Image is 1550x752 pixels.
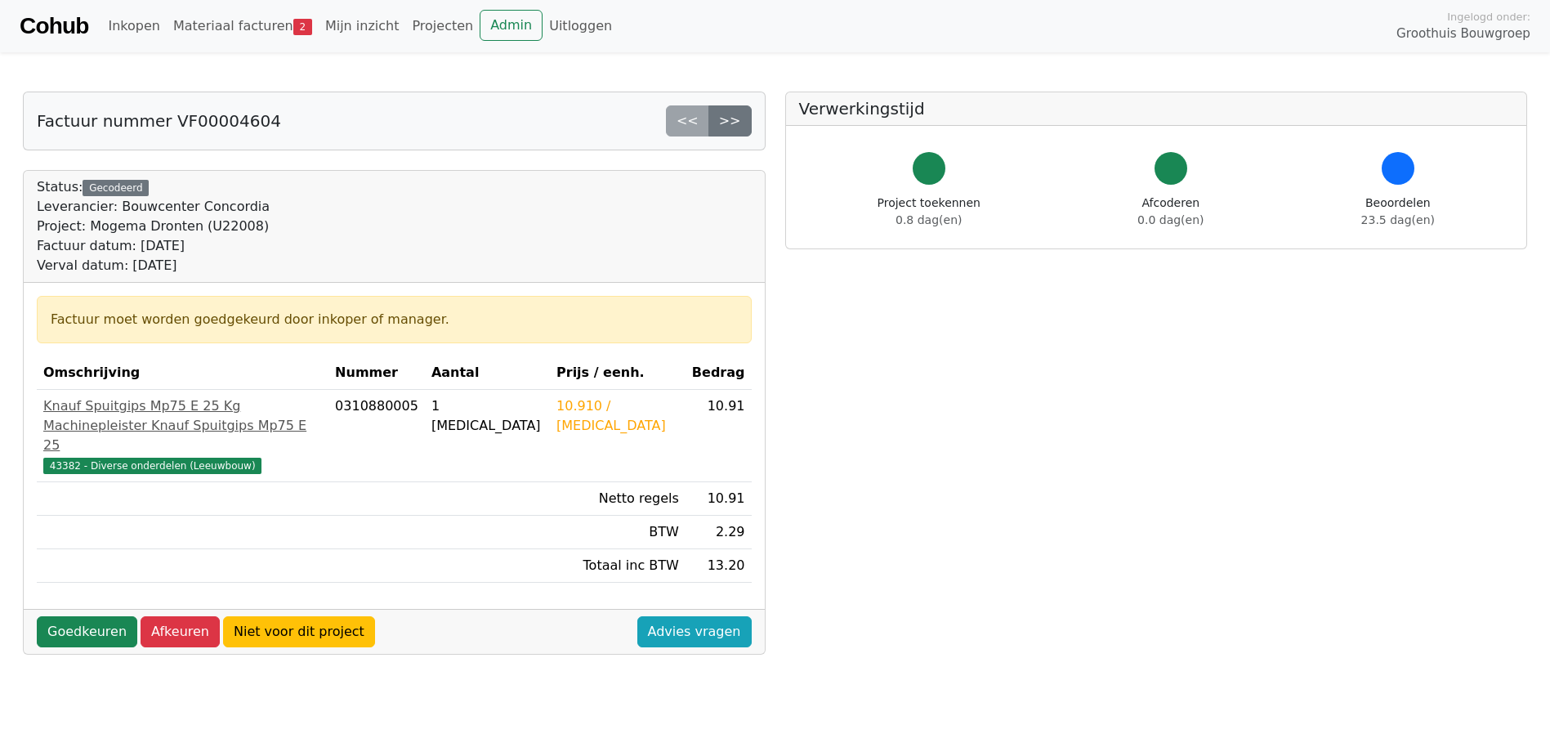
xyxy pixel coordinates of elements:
th: Aantal [425,356,550,390]
a: Inkopen [101,10,166,43]
th: Nummer [328,356,425,390]
th: Omschrijving [37,356,328,390]
div: Verval datum: [DATE] [37,256,270,275]
div: 1 [MEDICAL_DATA] [431,396,543,436]
div: Factuur datum: [DATE] [37,236,270,256]
a: >> [708,105,752,137]
td: 0310880005 [328,390,425,482]
td: 2.29 [686,516,752,549]
td: Totaal inc BTW [550,549,686,583]
div: 10.910 / [MEDICAL_DATA] [556,396,679,436]
div: Project toekennen [878,195,980,229]
span: 0.8 dag(en) [896,213,962,226]
a: Materiaal facturen2 [167,10,319,43]
td: BTW [550,516,686,549]
th: Prijs / eenh. [550,356,686,390]
div: Factuur moet worden goedgekeurd door inkoper of manager. [51,310,738,329]
span: 2 [293,19,312,35]
span: 43382 - Diverse onderdelen (Leeuwbouw) [43,458,261,474]
span: 0.0 dag(en) [1137,213,1204,226]
a: Admin [480,10,543,41]
th: Bedrag [686,356,752,390]
a: Advies vragen [637,616,752,647]
div: Project: Mogema Dronten (U22008) [37,217,270,236]
a: Niet voor dit project [223,616,375,647]
h5: Factuur nummer VF00004604 [37,111,281,131]
span: 23.5 dag(en) [1361,213,1435,226]
a: Mijn inzicht [319,10,406,43]
td: 13.20 [686,549,752,583]
span: Ingelogd onder: [1447,9,1530,25]
div: Afcoderen [1137,195,1204,229]
span: Groothuis Bouwgroep [1396,25,1530,43]
td: 10.91 [686,482,752,516]
a: Afkeuren [141,616,220,647]
a: Uitloggen [543,10,619,43]
td: 10.91 [686,390,752,482]
a: Projecten [405,10,480,43]
a: Goedkeuren [37,616,137,647]
div: Gecodeerd [83,180,149,196]
div: Beoordelen [1361,195,1435,229]
a: Cohub [20,7,88,46]
h5: Verwerkingstijd [799,99,1514,119]
div: Status: [37,177,270,275]
td: Netto regels [550,482,686,516]
div: Leverancier: Bouwcenter Concordia [37,197,270,217]
div: Knauf Spuitgips Mp75 E 25 Kg Machinepleister Knauf Spuitgips Mp75 E 25 [43,396,322,455]
a: Knauf Spuitgips Mp75 E 25 Kg Machinepleister Knauf Spuitgips Mp75 E 2543382 - Diverse onderdelen ... [43,396,322,475]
